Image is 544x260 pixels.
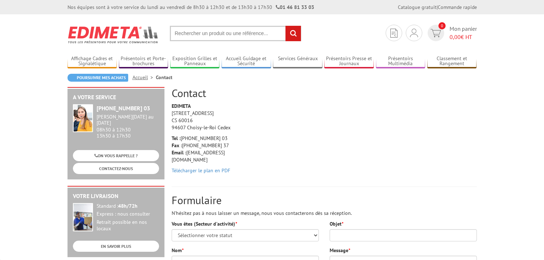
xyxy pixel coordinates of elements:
[172,142,182,149] strong: Fax :
[172,210,477,217] p: N'hésitez pas à nous laisser un message, nous vous contacterons dès sa réception.
[426,25,477,41] a: devis rapide 0 Mon panier 0,00€ HT
[222,56,271,67] a: Accueil Guidage et Sécurité
[172,87,477,99] h2: Contact
[156,74,172,81] li: Contact
[438,4,477,10] a: Commande rapide
[97,211,159,217] div: Express : nous consulter
[172,149,186,156] strong: Email :
[97,203,159,210] div: Standard :
[73,203,93,231] img: widget-livraison.jpg
[68,21,159,48] img: Edimeta
[330,220,343,227] label: Objet
[427,56,477,67] a: Classement et Rangement
[172,247,183,254] label: Nom
[73,241,159,252] a: EN SAVOIR PLUS
[172,135,181,141] strong: Tel :
[273,56,322,67] a: Services Généraux
[410,29,418,37] img: devis rapide
[73,193,159,199] h2: Votre livraison
[97,114,159,139] div: 08h30 à 12h30 13h30 à 17h30
[172,135,240,163] p: [PHONE_NUMBER] 03 [PHONE_NUMBER] 37 [EMAIL_ADDRESS][DOMAIN_NAME]
[172,194,477,206] h2: Formulaire
[172,167,230,174] a: Télécharger le plan en PDF
[376,56,426,67] a: Présentoirs Multimédia
[97,219,159,232] div: Retrait possible en nos locaux
[431,29,441,37] img: devis rapide
[450,33,461,40] span: 0,00
[172,102,240,131] p: [STREET_ADDRESS] CS 60016 94607 Choisy-le-Roi Cedex
[73,150,159,161] a: ON VOUS RAPPELLE ?
[73,163,159,174] a: CONTACTEZ-NOUS
[172,220,237,227] label: Vous êtes (Secteur d'activité)
[170,26,301,41] input: Rechercher un produit ou une référence...
[450,33,477,41] span: € HT
[438,22,446,29] span: 0
[73,94,159,101] h2: A votre service
[398,4,477,11] div: |
[390,29,397,38] img: devis rapide
[73,104,93,132] img: widget-service.jpg
[97,105,150,112] strong: [PHONE_NUMBER] 03
[324,56,374,67] a: Présentoirs Presse et Journaux
[276,4,314,10] strong: 01 46 81 33 03
[172,103,191,109] strong: EDIMETA
[68,74,128,82] a: Poursuivre mes achats
[118,203,138,209] strong: 48h/72h
[132,74,156,81] a: Accueil
[170,56,220,67] a: Exposition Grilles et Panneaux
[68,4,314,11] div: Nos équipes sont à votre service du lundi au vendredi de 8h30 à 12h30 et de 13h30 à 17h30
[119,56,168,67] a: Présentoirs et Porte-brochures
[68,56,117,67] a: Affichage Cadres et Signalétique
[285,26,301,41] input: rechercher
[330,247,350,254] label: Message
[97,114,159,126] div: [PERSON_NAME][DATE] au [DATE]
[398,4,437,10] a: Catalogue gratuit
[450,25,477,41] span: Mon panier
